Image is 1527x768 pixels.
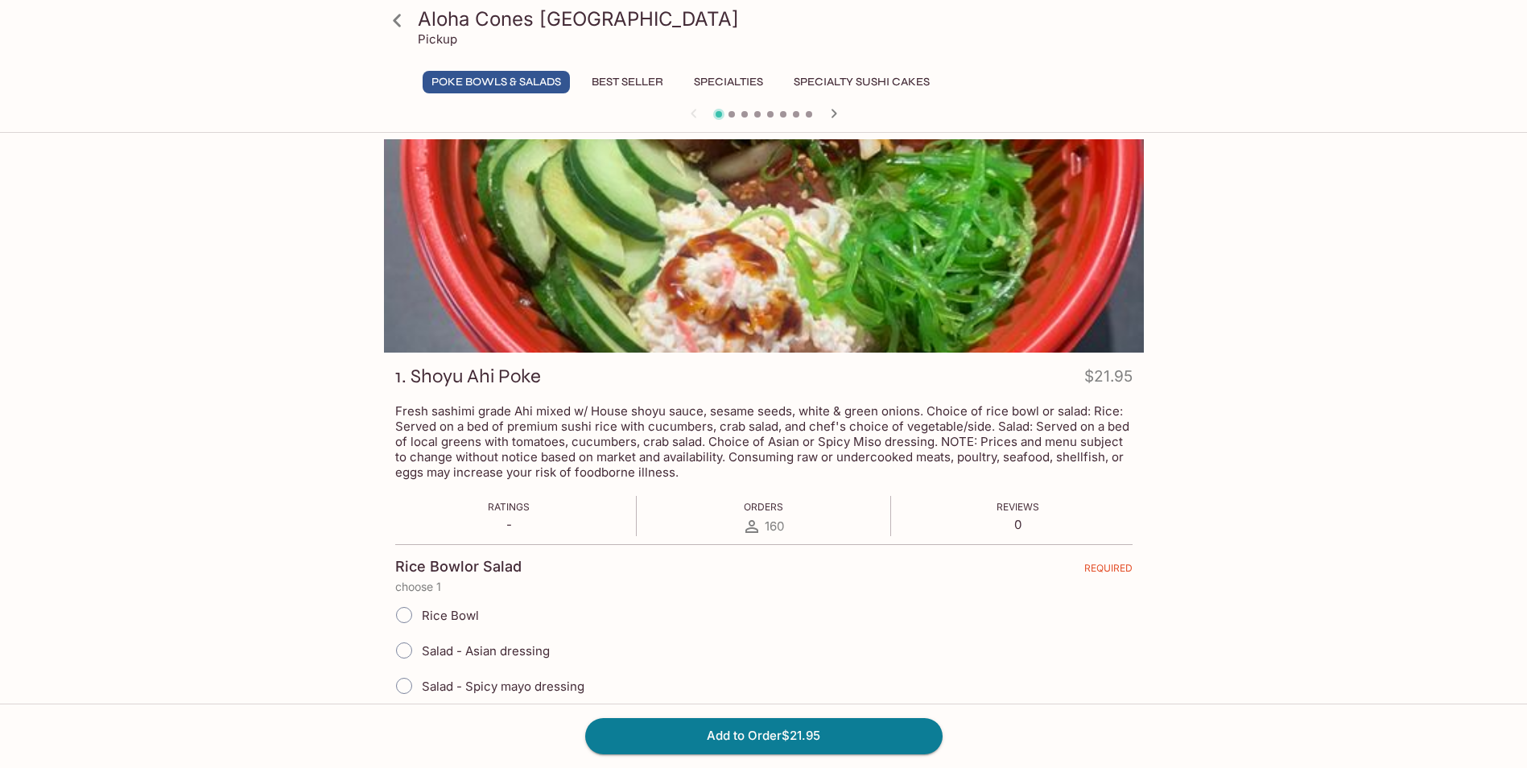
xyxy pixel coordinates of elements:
[384,139,1144,353] div: 1. Shoyu Ahi Poke
[997,517,1039,532] p: 0
[395,558,522,576] h4: Rice Bowlor Salad
[422,608,479,623] span: Rice Bowl
[583,71,672,93] button: Best Seller
[488,501,530,513] span: Ratings
[685,71,772,93] button: Specialties
[422,643,550,659] span: Salad - Asian dressing
[785,71,939,93] button: Specialty Sushi Cakes
[395,403,1133,480] p: Fresh sashimi grade Ahi mixed w/ House shoyu sauce, sesame seeds, white & green onions. Choice of...
[997,501,1039,513] span: Reviews
[1084,562,1133,580] span: REQUIRED
[418,31,457,47] p: Pickup
[422,679,584,694] span: Salad - Spicy mayo dressing
[744,501,783,513] span: Orders
[488,517,530,532] p: -
[395,580,1133,593] p: choose 1
[1084,364,1133,395] h4: $21.95
[395,364,541,389] h3: 1. Shoyu Ahi Poke
[423,71,570,93] button: Poke Bowls & Salads
[765,518,784,534] span: 160
[418,6,1137,31] h3: Aloha Cones [GEOGRAPHIC_DATA]
[585,718,943,754] button: Add to Order$21.95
